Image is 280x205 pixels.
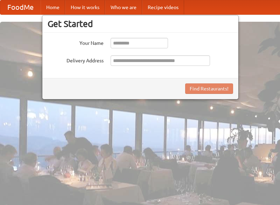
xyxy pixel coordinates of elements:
a: FoodMe [0,0,41,14]
a: Home [41,0,65,14]
a: Who we are [105,0,142,14]
label: Your Name [48,38,104,47]
a: How it works [65,0,105,14]
a: Recipe videos [142,0,184,14]
label: Delivery Address [48,55,104,64]
button: Find Restaurants! [185,83,233,94]
h3: Get Started [48,19,233,29]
